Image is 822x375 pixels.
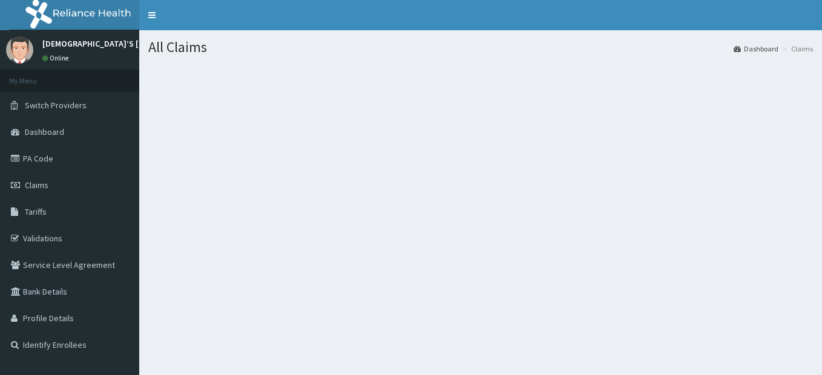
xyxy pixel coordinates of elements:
[42,54,71,62] a: Online
[42,39,214,48] p: [DEMOGRAPHIC_DATA]’S [GEOGRAPHIC_DATA]
[25,206,47,217] span: Tariffs
[148,39,813,55] h1: All Claims
[6,36,33,64] img: User Image
[25,100,87,111] span: Switch Providers
[25,126,64,137] span: Dashboard
[734,44,778,54] a: Dashboard
[780,44,813,54] li: Claims
[25,180,48,191] span: Claims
